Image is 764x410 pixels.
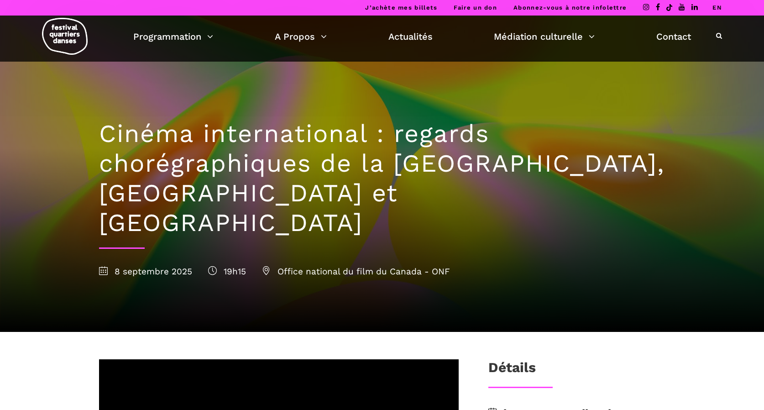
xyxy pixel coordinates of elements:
a: A Propos [275,29,327,44]
a: Médiation culturelle [494,29,595,44]
a: EN [712,4,722,11]
a: Contact [656,29,691,44]
h3: Détails [488,359,536,382]
img: logo-fqd-med [42,18,88,55]
a: Faire un don [454,4,497,11]
span: Office national du film du Canada - ONF [262,266,450,277]
span: 19h15 [208,266,246,277]
a: Actualités [388,29,433,44]
a: Programmation [133,29,213,44]
h1: Cinéma international : regards chorégraphiques de la [GEOGRAPHIC_DATA], [GEOGRAPHIC_DATA] et [GEO... [99,119,665,237]
a: J’achète mes billets [365,4,437,11]
a: Abonnez-vous à notre infolettre [513,4,627,11]
span: 8 septembre 2025 [99,266,192,277]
